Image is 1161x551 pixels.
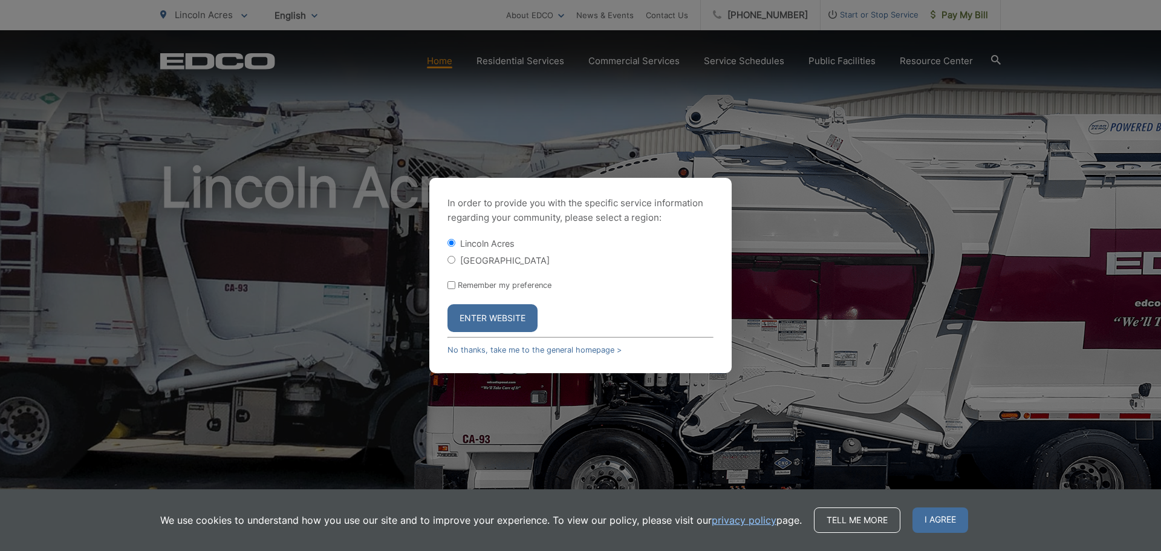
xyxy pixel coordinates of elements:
[912,507,968,533] span: I agree
[814,507,900,533] a: Tell me more
[460,255,550,266] label: [GEOGRAPHIC_DATA]
[447,345,622,354] a: No thanks, take me to the general homepage >
[447,196,714,225] p: In order to provide you with the specific service information regarding your community, please se...
[447,304,538,332] button: Enter Website
[458,281,551,290] label: Remember my preference
[712,513,776,527] a: privacy policy
[160,513,802,527] p: We use cookies to understand how you use our site and to improve your experience. To view our pol...
[460,238,515,249] label: Lincoln Acres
